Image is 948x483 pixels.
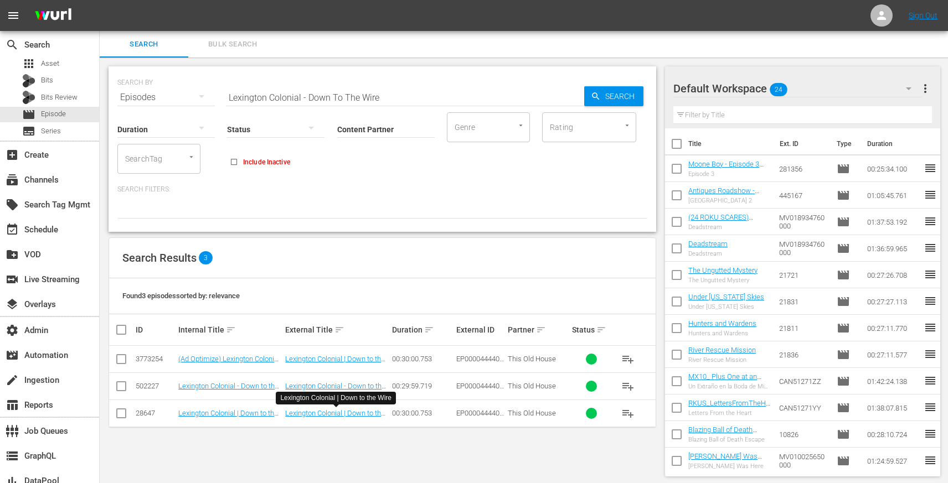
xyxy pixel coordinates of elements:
span: sort [536,325,546,335]
div: 502227 [136,382,175,390]
span: playlist_add [621,407,635,420]
span: Admin [6,324,19,337]
span: sort [424,325,434,335]
span: Series [22,124,35,138]
span: Channels [6,173,19,186]
span: Overlays [6,298,19,311]
td: 21836 [775,341,832,368]
div: Status [572,323,611,336]
span: This Old House [508,355,556,363]
span: Automation [6,349,19,362]
span: GraphQL [6,449,19,463]
span: EP000044440887 [456,382,504,398]
span: Job Queues [6,424,19,438]
span: Search Results [122,251,197,264]
span: Bits [41,75,53,86]
div: 3773254 [136,355,175,363]
div: External Title [285,323,389,336]
th: Title [688,128,773,159]
img: ans4CAIJ8jUAAAAAAAAAAAAAAAAAAAAAAAAgQb4GAAAAAAAAAAAAAAAAAAAAAAAAJMjXAAAAAAAAAAAAAAAAAAAAAAAAgAT5G... [27,3,80,29]
td: 01:42:24.138 [863,368,924,394]
td: MV010025650000 [775,448,832,474]
button: playlist_add [615,373,641,399]
td: 00:27:11.577 [863,341,924,368]
div: Under [US_STATE] Skies [688,303,764,310]
td: 01:38:07.815 [863,394,924,421]
span: Episode [837,375,850,388]
span: sort [226,325,236,335]
div: 00:30:00.753 [392,409,453,417]
span: playlist_add [621,352,635,366]
span: Ingestion [6,373,19,387]
span: Bulk Search [195,38,270,51]
span: more_vert [919,82,932,95]
div: 28647 [136,409,175,417]
td: 00:25:34.100 [863,155,924,182]
div: Duration [392,323,453,336]
span: sort [334,325,344,335]
td: 10826 [775,421,832,448]
div: 00:30:00.753 [392,355,453,363]
td: 00:27:26.708 [863,262,924,288]
span: Episode [837,295,850,308]
a: Moone Boy - Episode 3 (S1E3) [688,160,764,176]
span: Episode [837,215,850,228]
td: 21831 [775,288,832,315]
span: Bits Review [41,92,78,103]
td: MV018934760000 [775,235,832,262]
span: reorder [924,321,937,334]
span: Asset [22,57,35,70]
a: Blazing Ball of Death Escape [688,425,757,442]
td: 281356 [775,155,832,182]
p: Search Filters: [117,185,647,194]
div: Un Extraño en la Boda de Mi Hermano [688,383,770,390]
td: 01:05:45.761 [863,182,924,209]
td: CAN51271YY [775,394,832,421]
div: Deadstream [688,224,770,231]
td: 01:24:59.527 [863,448,924,474]
button: Search [584,86,643,106]
div: 00:29:59.719 [392,382,453,390]
span: This Old House [508,409,556,417]
span: VOD [6,248,19,261]
span: Episode [837,162,850,175]
div: Hunters and Wardens [688,330,756,337]
td: 01:37:53.192 [863,209,924,235]
span: Live Streaming [6,273,19,286]
div: [GEOGRAPHIC_DATA] 2 [688,197,770,204]
th: Ext. ID [773,128,830,159]
span: Create [6,148,19,162]
span: reorder [924,401,937,414]
button: Open [516,120,526,131]
span: This Old House [508,382,556,390]
a: (Ad Optimize) Lexington Colonial | Down to the Wire [178,355,280,371]
span: Episode [837,242,850,255]
span: Search [106,38,182,51]
a: Sign Out [909,11,937,20]
div: Deadstream [688,250,728,257]
a: Deadstream [688,240,728,248]
a: Hunters and Wardens [688,319,756,328]
td: 00:27:27.113 [863,288,924,315]
button: playlist_add [615,346,641,372]
span: reorder [924,162,937,175]
div: Episode 3 [688,170,770,178]
div: Bits Review [22,91,35,104]
span: reorder [924,454,937,467]
div: Internal Title [178,323,282,336]
button: more_vert [919,75,932,102]
a: Under [US_STATE] Skies [688,293,764,301]
span: Episode [837,189,850,202]
a: Lexington Colonial - Down to the Wire [285,382,386,398]
a: The Ungutted Mystery [688,266,758,274]
span: reorder [924,215,937,228]
span: Reports [6,398,19,412]
span: Episode [837,268,850,282]
td: 00:27:11.770 [863,315,924,341]
a: (24 ROKU SCARES) Deadstream [688,213,753,230]
a: MX10_ Plus One at an Amish Wedding [688,372,761,389]
a: River Rescue Mission [688,346,756,354]
span: EP000044440887 [456,409,504,425]
span: Episode [837,321,850,335]
a: RKUS_LettersFromTheHeart [688,399,770,416]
